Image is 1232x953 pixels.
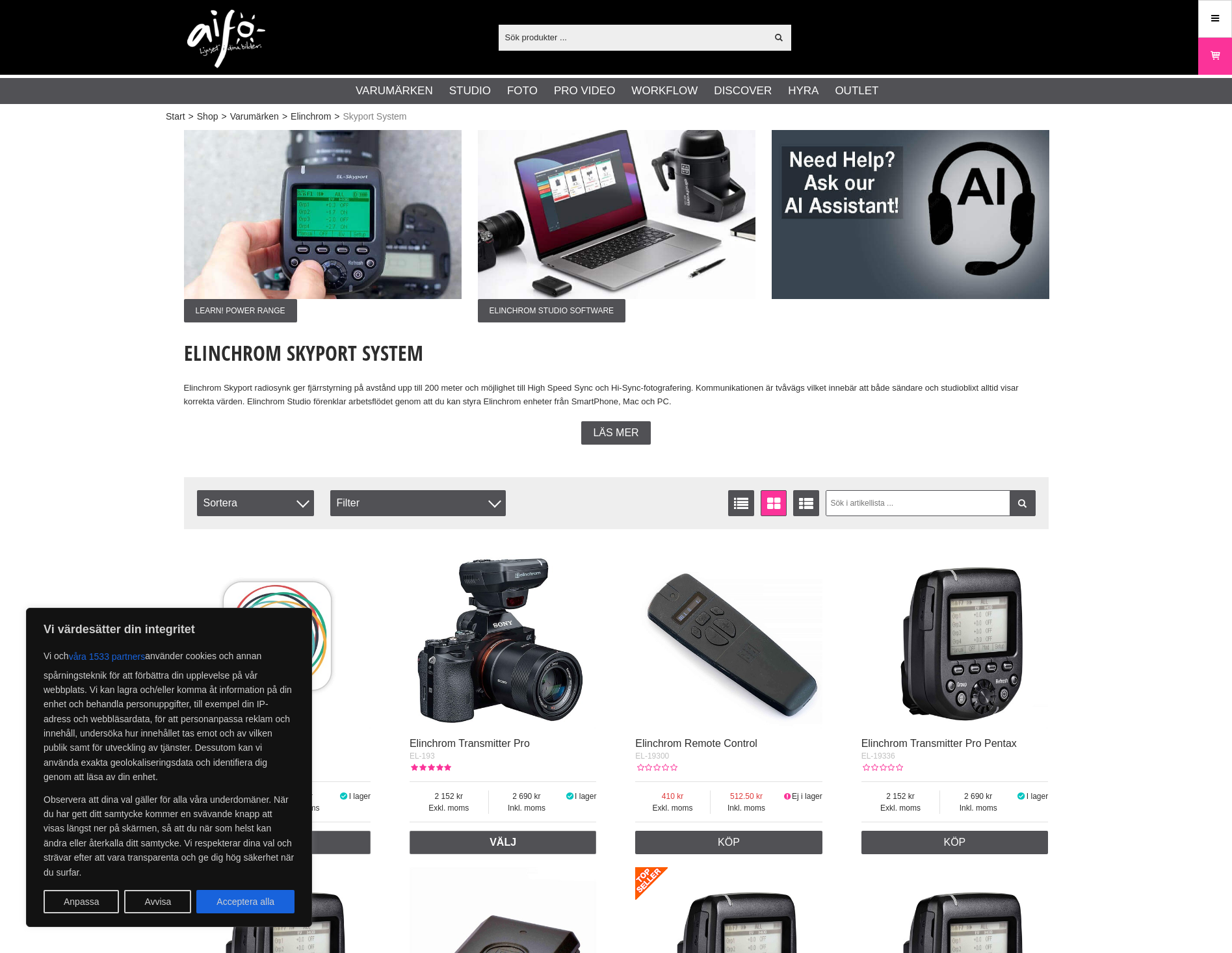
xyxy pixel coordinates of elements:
[772,130,1049,299] img: Annons:009 ban-elin-AIelin-eng.jpg
[184,130,462,299] img: Annons:001 ban-elin-Skyport-005.jpg
[861,802,940,814] span: Exkl. moms
[330,490,506,516] div: Filter
[44,890,119,913] button: Anpassa
[793,490,819,516] a: Utökad listvisning
[861,831,1049,854] a: Köp
[410,738,530,749] a: Elinchrom Transmitter Pro
[449,83,491,99] a: Studio
[44,792,295,880] p: Observera att dina val gäller för alla våra underdomäner. När du har gett ditt samtycke kommer en...
[44,645,295,785] p: Vi och använder cookies och annan spårningsteknik för att förbättra din upplevelse på vår webbpla...
[635,790,710,802] span: 410
[554,83,615,99] a: Pro Video
[507,83,538,99] a: Foto
[478,130,755,322] a: Annons:002 ban-elin-Skyport-003.jpgElinchrom Studio Software
[489,802,565,814] span: Inkl. moms
[44,621,295,637] p: Vi värdesätter din integritet
[711,802,783,814] span: Inkl. moms
[184,130,462,322] a: Annons:001 ban-elin-Skyport-005.jpgLearn! Power Range
[1010,490,1036,516] a: Filtrera
[711,790,783,802] span: 512.50
[410,790,488,802] span: 2 152
[635,831,822,854] a: Köp
[184,542,371,729] img: Elinchrom Studio App
[69,645,146,668] button: våra 1533 partners
[761,490,787,516] a: Fönstervisning
[410,542,597,729] img: Elinchrom Transmitter Pro
[196,890,295,913] button: Acceptera alla
[410,762,451,774] div: Kundbetyg: 5.00
[861,790,940,802] span: 2 152
[197,490,314,516] span: Sortera
[631,83,698,99] a: Workflow
[940,802,1016,814] span: Inkl. moms
[575,792,596,801] span: I lager
[499,27,767,47] input: Sök produkter ...
[184,339,1049,367] h1: Elinchrom Skyport System
[635,738,757,749] a: Elinchrom Remote Control
[792,792,822,801] span: Ej i lager
[230,110,279,124] a: Varumärken
[197,110,218,124] a: Shop
[187,10,265,68] img: logo.png
[593,427,638,439] span: Läs mer
[184,299,297,322] span: Learn! Power Range
[26,608,312,927] div: Vi värdesätter din integritet
[343,110,407,124] span: Skyport System
[334,110,339,124] span: >
[489,790,565,802] span: 2 690
[1016,792,1027,801] i: I lager
[861,751,895,761] span: EL-19336
[635,802,710,814] span: Exkl. moms
[835,83,878,99] a: Outlet
[410,751,435,761] span: EL-193
[728,490,754,516] a: Listvisning
[714,83,772,99] a: Discover
[635,542,822,729] img: Elinchrom Remote Control
[410,802,488,814] span: Exkl. moms
[356,83,433,99] a: Varumärken
[635,762,677,774] div: Kundbetyg: 0
[124,890,191,913] button: Avvisa
[478,130,755,299] img: Annons:002 ban-elin-Skyport-003.jpg
[861,738,1017,749] a: Elinchrom Transmitter Pro Pentax
[1027,792,1048,801] span: I lager
[189,110,194,124] span: >
[282,110,287,124] span: >
[221,110,226,124] span: >
[349,792,371,801] span: I lager
[788,83,819,99] a: Hyra
[166,110,185,124] a: Start
[291,110,331,124] a: Elinchrom
[635,751,669,761] span: EL-19300
[184,382,1049,409] p: Elinchrom Skyport radiosynk ger fjärrstyrning på avstånd upp till 200 meter och möjlighet till Hi...
[782,792,792,801] i: Ej i lager
[861,762,903,774] div: Kundbetyg: 0
[826,490,1036,516] input: Sök i artikellista ...
[940,790,1016,802] span: 2 690
[339,792,349,801] i: I lager
[564,792,575,801] i: I lager
[861,542,1049,729] img: Elinchrom Transmitter Pro Pentax
[410,831,597,854] a: Välj
[478,299,626,322] span: Elinchrom Studio Software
